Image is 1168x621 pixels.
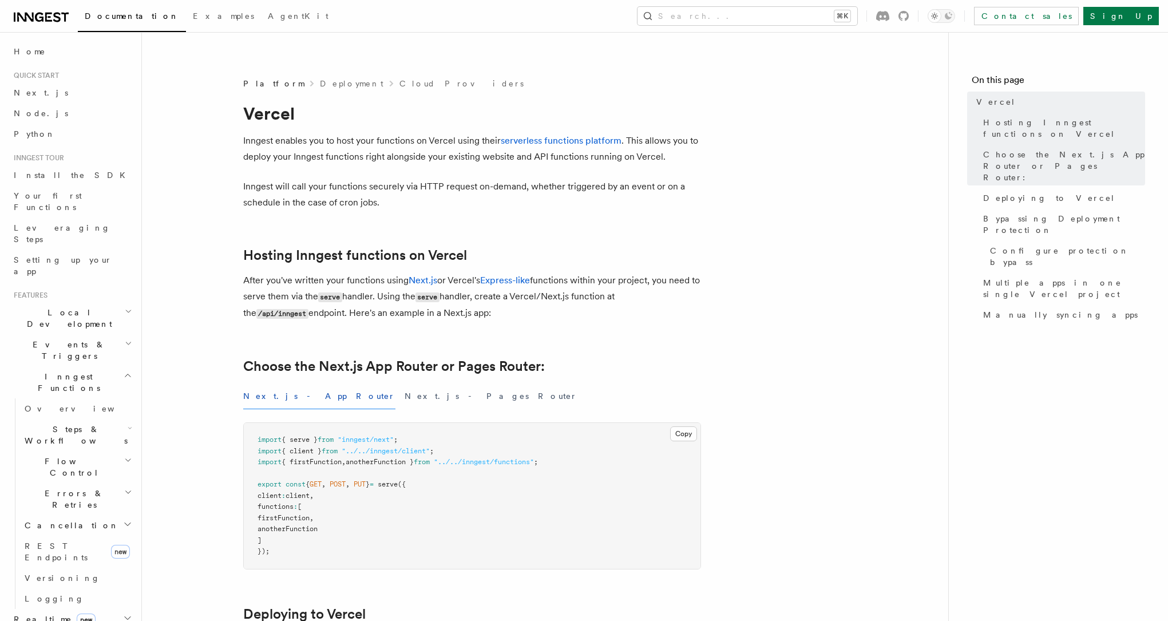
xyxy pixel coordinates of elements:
a: Install the SDK [9,165,134,185]
span: POST [330,480,346,488]
a: Contact sales [974,7,1079,25]
a: Logging [20,588,134,609]
span: GET [310,480,322,488]
span: Node.js [14,109,68,118]
span: const [286,480,306,488]
span: firstFunction [258,514,310,522]
a: REST Endpointsnew [20,536,134,568]
span: , [346,480,350,488]
a: Hosting Inngest functions on Vercel [243,247,467,263]
span: new [111,545,130,559]
span: { serve } [282,436,318,444]
code: /api/inngest [256,309,308,319]
span: { firstFunction [282,458,342,466]
a: Sign Up [1083,7,1159,25]
span: Bypassing Deployment Protection [983,213,1145,236]
span: Setting up your app [14,255,112,276]
span: Errors & Retries [20,488,124,511]
a: Multiple apps in one single Vercel project [979,272,1145,304]
span: Inngest Functions [9,371,124,394]
button: Copy [670,426,697,441]
span: Documentation [85,11,179,21]
a: Vercel [972,92,1145,112]
button: Next.js - Pages Router [405,383,577,409]
span: export [258,480,282,488]
span: Configure protection bypass [990,245,1145,268]
a: Hosting Inngest functions on Vercel [979,112,1145,144]
a: Bypassing Deployment Protection [979,208,1145,240]
span: from [318,436,334,444]
span: Leveraging Steps [14,223,110,244]
button: Inngest Functions [9,366,134,398]
a: Configure protection bypass [985,240,1145,272]
span: ; [430,447,434,455]
span: , [342,458,346,466]
span: = [370,480,374,488]
code: serve [415,292,440,302]
span: , [310,492,314,500]
span: Hosting Inngest functions on Vercel [983,117,1145,140]
a: Deploying to Vercel [979,188,1145,208]
span: from [322,447,338,455]
a: Documentation [78,3,186,32]
h1: Vercel [243,103,701,124]
a: Home [9,41,134,62]
a: Overview [20,398,134,419]
span: Next.js [14,88,68,97]
span: Versioning [25,573,100,583]
span: , [322,480,326,488]
span: ({ [398,480,406,488]
span: Deploying to Vercel [983,192,1115,204]
span: Home [14,46,46,57]
span: Vercel [976,96,1016,108]
p: After you've written your functions using or Vercel's functions within your project, you need to ... [243,272,701,322]
h4: On this page [972,73,1145,92]
span: functions [258,503,294,511]
span: Cancellation [20,520,119,531]
button: Flow Control [20,451,134,483]
kbd: ⌘K [834,10,850,22]
a: Python [9,124,134,144]
a: Setting up your app [9,250,134,282]
span: ] [258,536,262,544]
a: AgentKit [261,3,335,31]
a: serverless functions platform [501,135,621,146]
span: import [258,436,282,444]
span: anotherFunction [258,525,318,533]
span: Choose the Next.js App Router or Pages Router: [983,149,1145,183]
span: Steps & Workflows [20,424,128,446]
span: { client } [282,447,322,455]
a: Next.js [9,82,134,103]
span: Python [14,129,56,139]
span: Flow Control [20,456,124,478]
code: serve [318,292,342,302]
span: client [286,492,310,500]
a: Versioning [20,568,134,588]
span: Platform [243,78,304,89]
button: Events & Triggers [9,334,134,366]
a: Examples [186,3,261,31]
span: { [306,480,310,488]
span: serve [378,480,398,488]
span: "../../inngest/client" [342,447,430,455]
button: Next.js - App Router [243,383,395,409]
span: Manually syncing apps [983,309,1138,321]
span: Local Development [9,307,125,330]
span: Logging [25,594,84,603]
span: : [282,492,286,500]
span: Examples [193,11,254,21]
a: Leveraging Steps [9,217,134,250]
span: Overview [25,404,142,413]
span: }); [258,547,270,555]
a: Express-like [480,275,530,286]
span: AgentKit [268,11,328,21]
span: Features [9,291,47,300]
span: Your first Functions [14,191,82,212]
span: : [294,503,298,511]
button: Search...⌘K [638,7,857,25]
span: "../../inngest/functions" [434,458,534,466]
span: import [258,447,282,455]
span: ; [534,458,538,466]
p: Inngest enables you to host your functions on Vercel using their . This allows you to deploy your... [243,133,701,165]
a: Deployment [320,78,383,89]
